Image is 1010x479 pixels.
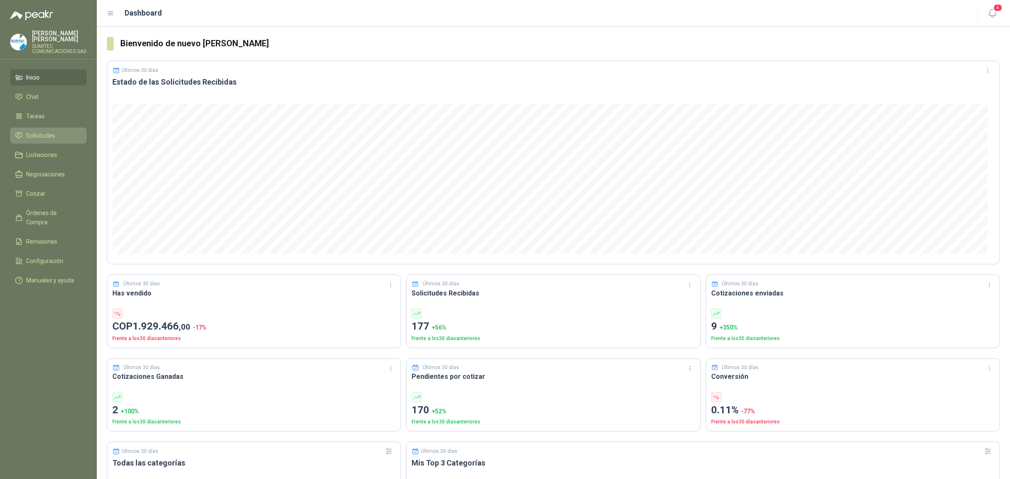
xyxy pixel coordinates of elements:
[26,208,79,227] span: Órdenes de Compra
[10,108,87,124] a: Tareas
[711,371,994,382] h3: Conversión
[26,256,63,266] span: Configuración
[711,288,994,298] h3: Cotizaciones enviadas
[412,319,695,335] p: 177
[10,89,87,105] a: Chat
[10,10,53,20] img: Logo peakr
[26,150,57,160] span: Licitaciones
[741,408,755,415] span: -77 %
[122,448,158,454] p: Últimos 30 días
[423,364,459,372] p: Últimos 30 días
[26,189,45,198] span: Cotizar
[10,186,87,202] a: Cotizar
[123,280,160,288] p: Últimos 30 días
[133,320,190,332] span: 1.929.466
[412,288,695,298] h3: Solicitudes Recibidas
[26,92,39,101] span: Chat
[112,402,396,418] p: 2
[722,280,758,288] p: Últimos 30 días
[10,272,87,288] a: Manuales y ayuda
[121,408,139,415] span: + 100 %
[722,364,758,372] p: Últimos 30 días
[112,371,396,382] h3: Cotizaciones Ganadas
[11,34,27,50] img: Company Logo
[32,30,87,42] p: [PERSON_NAME] [PERSON_NAME]
[26,237,57,246] span: Remisiones
[26,73,40,82] span: Inicio
[10,253,87,269] a: Configuración
[10,69,87,85] a: Inicio
[112,77,994,87] h3: Estado de las Solicitudes Recibidas
[412,402,695,418] p: 170
[412,371,695,382] h3: Pendientes por cotizar
[26,112,45,121] span: Tareas
[720,324,738,331] span: + 350 %
[711,402,994,418] p: 0.11%
[125,7,162,19] h1: Dashboard
[985,6,1000,21] button: 4
[112,288,396,298] h3: Has vendido
[123,364,160,372] p: Últimos 30 días
[412,418,695,426] p: Frente a los 30 días anteriores
[10,128,87,144] a: Solicitudes
[179,322,190,332] span: ,00
[32,44,87,54] p: SUMITEC COMUNICACIONES SAS
[112,418,396,426] p: Frente a los 30 días anteriores
[10,234,87,250] a: Remisiones
[120,37,1000,50] h3: Bienvenido de nuevo [PERSON_NAME]
[10,205,87,230] a: Órdenes de Compra
[412,458,994,468] h3: Mis Top 3 Categorías
[412,335,695,343] p: Frente a los 30 días anteriores
[26,170,65,179] span: Negociaciones
[711,319,994,335] p: 9
[122,67,158,73] p: Últimos 30 días
[432,408,447,415] span: + 52 %
[10,147,87,163] a: Licitaciones
[10,166,87,182] a: Negociaciones
[112,319,396,335] p: COP
[26,131,55,140] span: Solicitudes
[421,448,457,454] p: Últimos 30 días
[711,418,994,426] p: Frente a los 30 días anteriores
[423,280,459,288] p: Últimos 30 días
[193,324,207,331] span: -17 %
[432,324,447,331] span: + 56 %
[26,276,74,285] span: Manuales y ayuda
[112,335,396,343] p: Frente a los 30 días anteriores
[711,335,994,343] p: Frente a los 30 días anteriores
[993,4,1002,12] span: 4
[112,458,396,468] h3: Todas las categorías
